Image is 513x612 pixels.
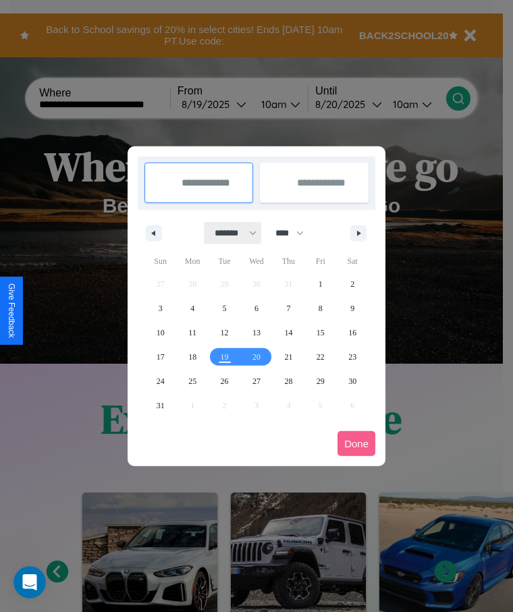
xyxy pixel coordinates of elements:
span: 15 [317,321,325,345]
span: 25 [188,369,196,393]
span: 20 [252,345,261,369]
span: 5 [223,296,227,321]
span: 14 [284,321,292,345]
button: 7 [273,296,304,321]
span: Sat [337,250,369,272]
span: 22 [317,345,325,369]
button: 31 [144,393,176,418]
span: 1 [319,272,323,296]
iframe: Intercom live chat [13,566,46,599]
span: 23 [348,345,356,369]
span: Thu [273,250,304,272]
span: 9 [350,296,354,321]
span: Mon [176,250,208,272]
span: 18 [188,345,196,369]
button: 27 [240,369,272,393]
span: 31 [157,393,165,418]
span: 28 [284,369,292,393]
button: 20 [240,345,272,369]
span: Sun [144,250,176,272]
span: 2 [350,272,354,296]
div: Give Feedback [7,283,16,338]
button: 26 [209,369,240,393]
button: 29 [304,369,336,393]
span: 7 [286,296,290,321]
button: 1 [304,272,336,296]
span: 4 [190,296,194,321]
span: 24 [157,369,165,393]
span: 27 [252,369,261,393]
button: 12 [209,321,240,345]
button: 16 [337,321,369,345]
button: 22 [304,345,336,369]
button: 21 [273,345,304,369]
span: 8 [319,296,323,321]
button: 13 [240,321,272,345]
span: Wed [240,250,272,272]
span: 29 [317,369,325,393]
button: 8 [304,296,336,321]
button: 6 [240,296,272,321]
button: 30 [337,369,369,393]
span: 19 [221,345,229,369]
span: 11 [188,321,196,345]
button: 10 [144,321,176,345]
button: Done [337,431,375,456]
button: 23 [337,345,369,369]
button: 18 [176,345,208,369]
button: 25 [176,369,208,393]
span: 16 [348,321,356,345]
span: 21 [284,345,292,369]
button: 24 [144,369,176,393]
span: 3 [159,296,163,321]
button: 5 [209,296,240,321]
button: 19 [209,345,240,369]
button: 14 [273,321,304,345]
span: 10 [157,321,165,345]
span: 13 [252,321,261,345]
button: 17 [144,345,176,369]
span: 26 [221,369,229,393]
span: Fri [304,250,336,272]
button: 9 [337,296,369,321]
button: 2 [337,272,369,296]
span: 6 [254,296,259,321]
button: 28 [273,369,304,393]
span: Tue [209,250,240,272]
span: 30 [348,369,356,393]
button: 3 [144,296,176,321]
span: 17 [157,345,165,369]
button: 15 [304,321,336,345]
button: 11 [176,321,208,345]
button: 4 [176,296,208,321]
span: 12 [221,321,229,345]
